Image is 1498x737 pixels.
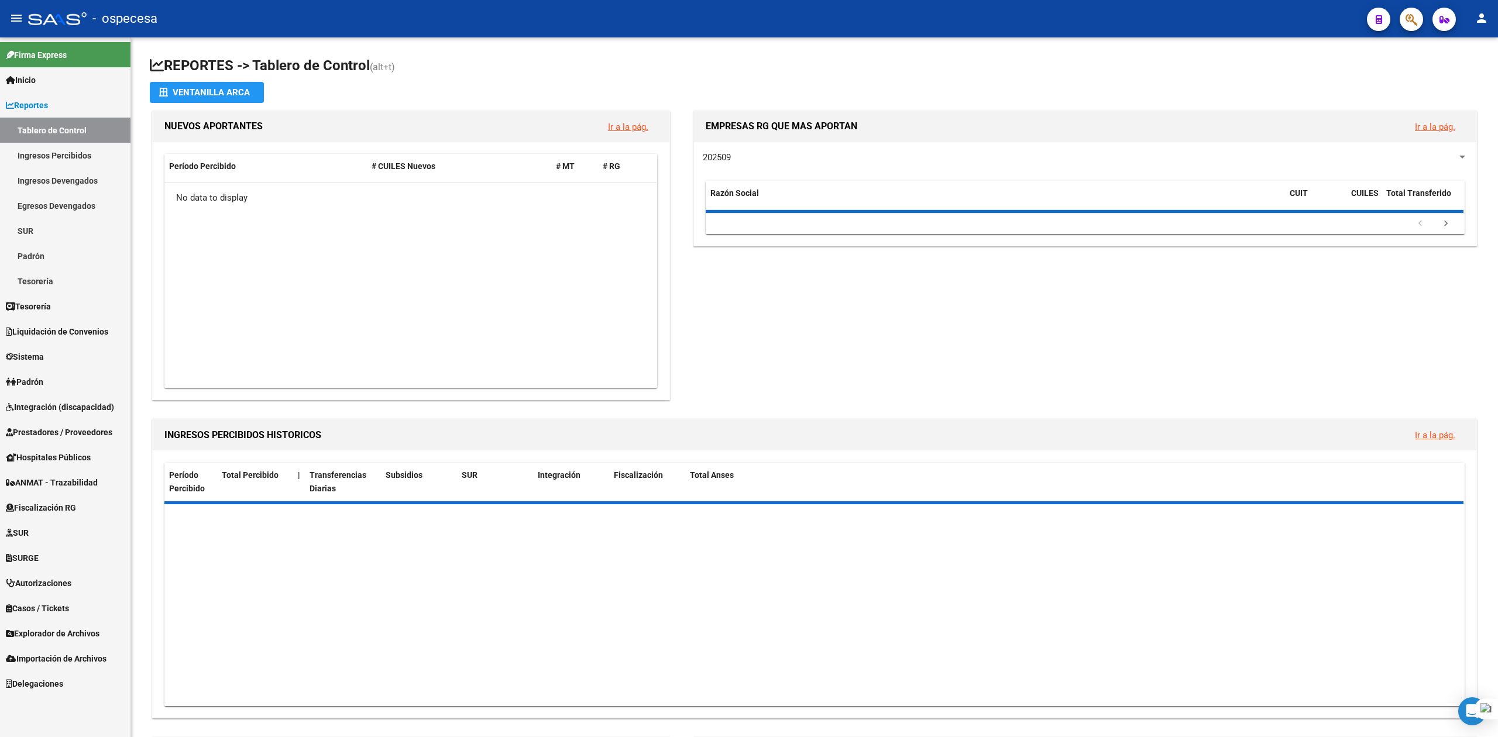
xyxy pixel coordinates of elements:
[386,470,422,480] span: Subsidios
[1435,218,1457,230] a: go to next page
[164,463,217,501] datatable-header-cell: Período Percibido
[706,120,857,132] span: EMPRESAS RG QUE MAS APORTAN
[1351,188,1379,198] span: CUILES
[1475,11,1489,25] mat-icon: person
[6,401,114,414] span: Integración (discapacidad)
[164,429,321,440] span: INGRESOS PERCIBIDOS HISTORICOS
[1406,116,1465,137] button: Ir a la pág.
[150,56,1479,77] h1: REPORTES -> Tablero de Control
[298,470,300,480] span: |
[305,463,381,501] datatable-header-cell: Transferencias Diarias
[1346,181,1382,219] datatable-header-cell: CUILES
[533,463,609,501] datatable-header-cell: Integración
[159,82,255,103] div: Ventanilla ARCA
[164,154,367,179] datatable-header-cell: Período Percibido
[9,11,23,25] mat-icon: menu
[599,116,658,137] button: Ir a la pág.
[1386,188,1451,198] span: Total Transferido
[1290,188,1308,198] span: CUIT
[551,154,598,179] datatable-header-cell: # MT
[6,627,99,640] span: Explorador de Archivos
[92,6,157,32] span: - ospecesa
[706,181,1285,219] datatable-header-cell: Razón Social
[169,470,205,493] span: Período Percibido
[164,183,657,212] div: No data to display
[457,463,533,501] datatable-header-cell: SUR
[6,602,69,615] span: Casos / Tickets
[6,501,76,514] span: Fiscalización RG
[6,552,39,564] span: SURGE
[6,99,48,112] span: Reportes
[6,577,71,590] span: Autorizaciones
[6,49,67,61] span: Firma Express
[1285,181,1346,219] datatable-header-cell: CUIT
[6,350,44,363] span: Sistema
[1406,424,1465,446] button: Ir a la pág.
[6,677,63,690] span: Delegaciones
[609,463,685,501] datatable-header-cell: Fiscalización
[6,652,106,665] span: Importación de Archivos
[222,470,279,480] span: Total Percibido
[164,120,263,132] span: NUEVOS APORTANTES
[381,463,457,501] datatable-header-cell: Subsidios
[1415,430,1455,440] a: Ir a la pág.
[6,451,91,464] span: Hospitales Públicos
[462,470,477,480] span: SUR
[538,470,580,480] span: Integración
[217,463,293,501] datatable-header-cell: Total Percibido
[6,526,29,539] span: SUR
[685,463,1452,501] datatable-header-cell: Total Anses
[690,470,734,480] span: Total Anses
[1409,218,1431,230] a: go to previous page
[372,161,435,171] span: # CUILES Nuevos
[169,161,236,171] span: Período Percibido
[710,188,759,198] span: Razón Social
[150,82,264,103] button: Ventanilla ARCA
[556,161,575,171] span: # MT
[614,470,663,480] span: Fiscalización
[6,426,112,439] span: Prestadores / Proveedores
[6,74,36,87] span: Inicio
[1458,697,1486,725] div: Open Intercom Messenger
[6,476,98,489] span: ANMAT - Trazabilidad
[370,61,395,73] span: (alt+t)
[6,376,43,388] span: Padrón
[293,463,305,501] datatable-header-cell: |
[603,161,620,171] span: # RG
[367,154,552,179] datatable-header-cell: # CUILES Nuevos
[703,152,731,163] span: 202509
[598,154,645,179] datatable-header-cell: # RG
[1382,181,1463,219] datatable-header-cell: Total Transferido
[1415,122,1455,132] a: Ir a la pág.
[6,300,51,313] span: Tesorería
[310,470,366,493] span: Transferencias Diarias
[6,325,108,338] span: Liquidación de Convenios
[608,122,648,132] a: Ir a la pág.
